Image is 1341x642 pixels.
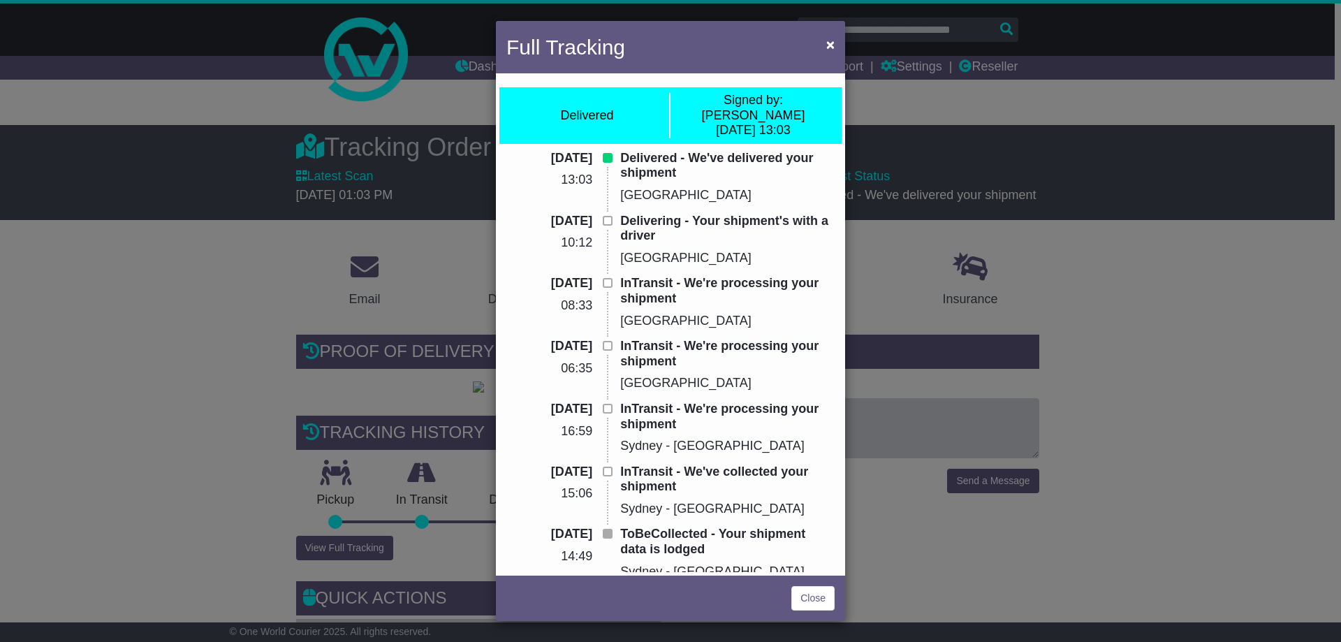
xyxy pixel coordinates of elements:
p: 16:59 [506,424,592,439]
p: ToBeCollected - Your shipment data is lodged [620,527,835,557]
p: [DATE] [506,527,592,542]
p: Sydney - [GEOGRAPHIC_DATA] [620,502,835,517]
p: [DATE] [506,339,592,354]
p: [DATE] [506,402,592,417]
span: Signed by: [724,93,783,107]
p: InTransit - We've collected your shipment [620,465,835,495]
p: Sydney - [GEOGRAPHIC_DATA] [620,564,835,580]
p: [DATE] [506,465,592,480]
p: 14:49 [506,549,592,564]
h4: Full Tracking [506,31,625,63]
p: [GEOGRAPHIC_DATA] [620,314,835,329]
p: [DATE] [506,214,592,229]
p: 13:03 [506,173,592,188]
div: Delivered [560,108,613,124]
div: [PERSON_NAME] [DATE] 13:03 [677,93,829,138]
p: Delivered - We've delivered your shipment [620,151,835,181]
button: Close [819,30,842,59]
p: 06:35 [506,361,592,377]
p: Delivering - Your shipment's with a driver [620,214,835,244]
p: 08:33 [506,298,592,314]
p: [DATE] [506,151,592,166]
p: Sydney - [GEOGRAPHIC_DATA] [620,439,835,454]
p: [DATE] [506,276,592,291]
span: × [826,36,835,52]
p: [GEOGRAPHIC_DATA] [620,188,835,203]
p: 15:06 [506,486,592,502]
p: InTransit - We're processing your shipment [620,402,835,432]
p: [GEOGRAPHIC_DATA] [620,251,835,266]
p: InTransit - We're processing your shipment [620,276,835,306]
p: [GEOGRAPHIC_DATA] [620,376,835,391]
p: InTransit - We're processing your shipment [620,339,835,369]
a: Close [791,586,835,611]
p: 10:12 [506,235,592,251]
